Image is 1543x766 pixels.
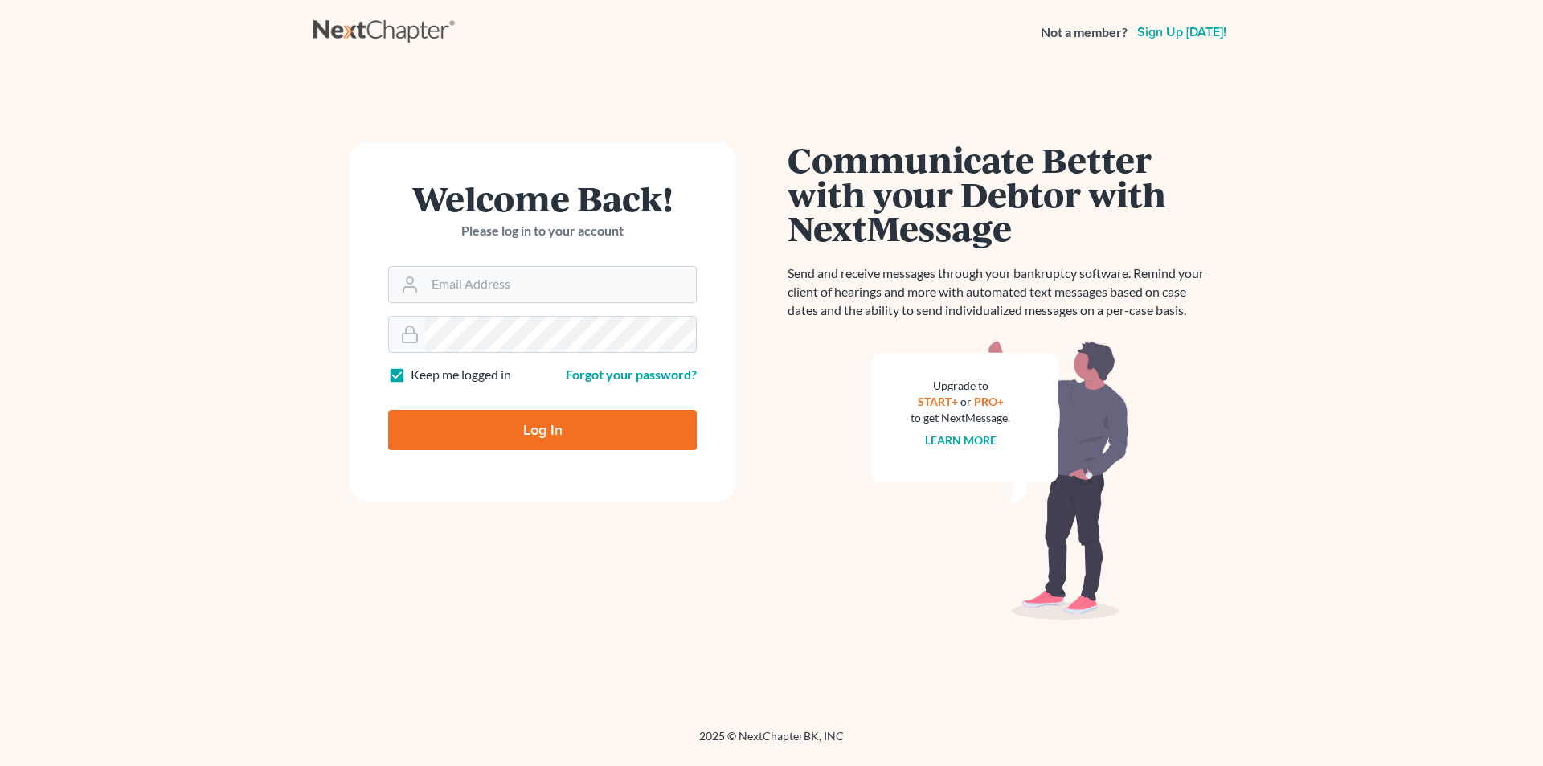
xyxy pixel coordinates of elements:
[388,181,697,215] h1: Welcome Back!
[872,339,1129,621] img: nextmessage_bg-59042aed3d76b12b5cd301f8e5b87938c9018125f34e5fa2b7a6b67550977c72.svg
[911,378,1010,394] div: Upgrade to
[911,410,1010,426] div: to get NextMessage.
[788,264,1214,320] p: Send and receive messages through your bankruptcy software. Remind your client of hearings and mo...
[425,267,696,302] input: Email Address
[1134,26,1230,39] a: Sign up [DATE]!
[388,410,697,450] input: Log In
[388,222,697,240] p: Please log in to your account
[974,395,1004,408] a: PRO+
[960,395,972,408] span: or
[566,367,697,382] a: Forgot your password?
[925,433,997,447] a: Learn more
[313,728,1230,757] div: 2025 © NextChapterBK, INC
[411,366,511,384] label: Keep me logged in
[918,395,958,408] a: START+
[1041,23,1128,42] strong: Not a member?
[788,142,1214,245] h1: Communicate Better with your Debtor with NextMessage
